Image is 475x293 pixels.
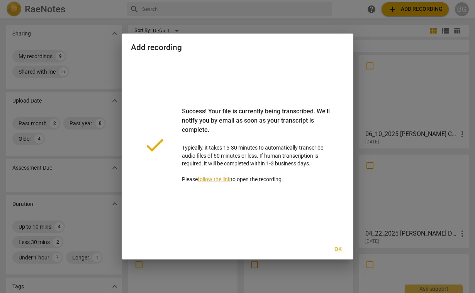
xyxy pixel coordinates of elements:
[182,107,332,144] div: Success! Your file is currently being transcribed. We'll notify you by email as soon as your tran...
[182,107,332,184] p: Typically, it takes 15-30 minutes to automatically transcribe audio files of 60 minutes or less. ...
[131,43,344,52] h2: Add recording
[143,133,166,157] span: done
[198,176,231,182] a: follow the link
[332,246,344,253] span: Ok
